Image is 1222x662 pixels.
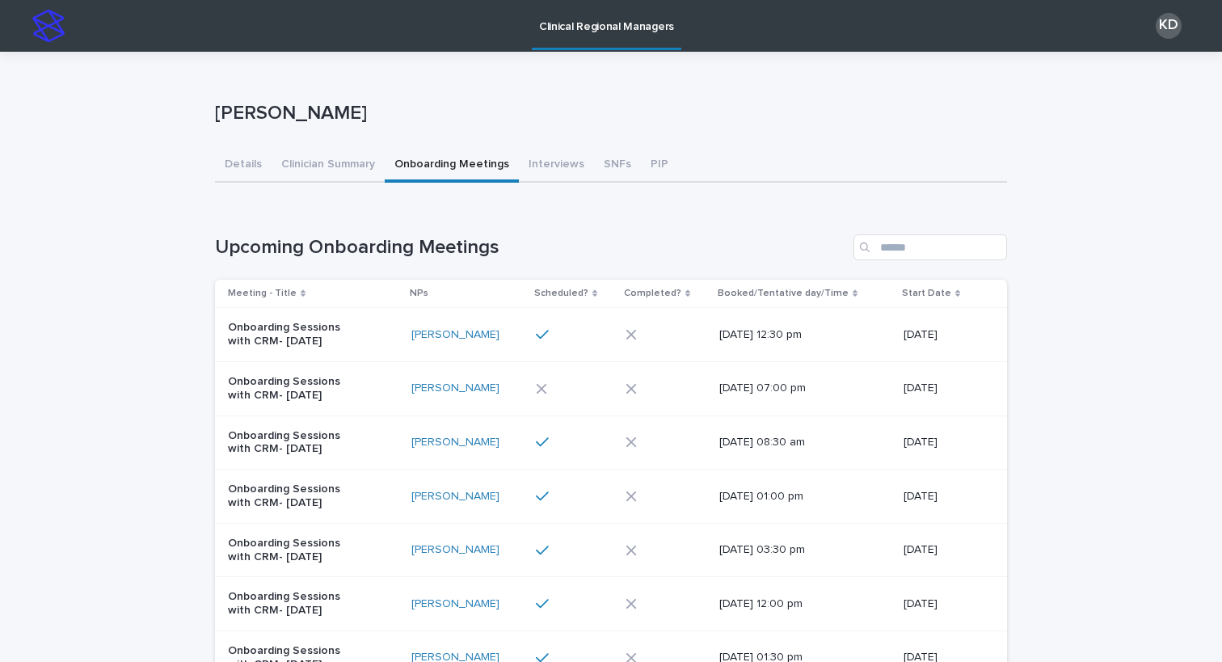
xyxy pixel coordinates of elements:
[228,285,297,302] p: Meeting - Title
[904,382,981,395] p: [DATE]
[904,328,981,342] p: [DATE]
[534,285,588,302] p: Scheduled?
[215,577,1007,631] tr: Onboarding Sessions with CRM- [DATE][PERSON_NAME] [DATE] 12:00 pm[DATE]
[719,436,854,449] p: [DATE] 08:30 am
[719,543,854,557] p: [DATE] 03:30 pm
[228,483,363,510] p: Onboarding Sessions with CRM- [DATE]
[272,149,385,183] button: Clinician Summary
[215,470,1007,524] tr: Onboarding Sessions with CRM- [DATE][PERSON_NAME] [DATE] 01:00 pm[DATE]
[385,149,519,183] button: Onboarding Meetings
[228,429,363,457] p: Onboarding Sessions with CRM- [DATE]
[32,10,65,42] img: stacker-logo-s-only.png
[719,490,854,504] p: [DATE] 01:00 pm
[215,361,1007,415] tr: Onboarding Sessions with CRM- [DATE][PERSON_NAME] [DATE] 07:00 pm[DATE]
[719,328,854,342] p: [DATE] 12:30 pm
[904,436,981,449] p: [DATE]
[215,149,272,183] button: Details
[228,590,363,618] p: Onboarding Sessions with CRM- [DATE]
[411,382,499,395] a: [PERSON_NAME]
[624,285,681,302] p: Completed?
[719,382,854,395] p: [DATE] 07:00 pm
[228,375,363,403] p: Onboarding Sessions with CRM- [DATE]
[904,490,981,504] p: [DATE]
[1156,13,1182,39] div: KD
[853,234,1007,260] input: Search
[411,328,499,342] a: [PERSON_NAME]
[228,321,363,348] p: Onboarding Sessions with CRM- [DATE]
[215,415,1007,470] tr: Onboarding Sessions with CRM- [DATE][PERSON_NAME] [DATE] 08:30 am[DATE]
[519,149,594,183] button: Interviews
[410,285,428,302] p: NPs
[411,543,499,557] a: [PERSON_NAME]
[411,436,499,449] a: [PERSON_NAME]
[904,543,981,557] p: [DATE]
[411,490,499,504] a: [PERSON_NAME]
[718,285,849,302] p: Booked/Tentative day/Time
[902,285,951,302] p: Start Date
[215,523,1007,577] tr: Onboarding Sessions with CRM- [DATE][PERSON_NAME] [DATE] 03:30 pm[DATE]
[719,597,854,611] p: [DATE] 12:00 pm
[594,149,641,183] button: SNFs
[215,308,1007,362] tr: Onboarding Sessions with CRM- [DATE][PERSON_NAME] [DATE] 12:30 pm[DATE]
[228,537,363,564] p: Onboarding Sessions with CRM- [DATE]
[411,597,499,611] a: [PERSON_NAME]
[215,236,847,259] h1: Upcoming Onboarding Meetings
[215,102,1001,125] p: [PERSON_NAME]
[904,597,981,611] p: [DATE]
[641,149,678,183] button: PIP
